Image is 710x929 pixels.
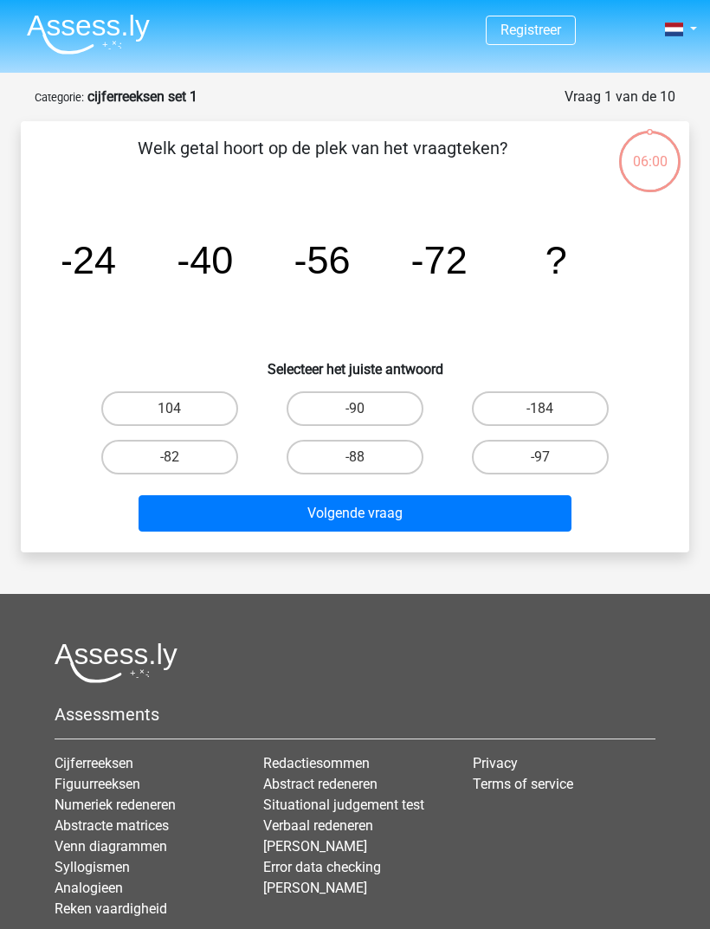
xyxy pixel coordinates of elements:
[263,797,424,813] a: Situational judgement test
[472,440,609,474] label: -97
[565,87,675,107] div: Vraag 1 van de 10
[263,880,367,896] a: [PERSON_NAME]
[263,755,370,771] a: Redactiesommen
[473,755,518,771] a: Privacy
[55,880,123,896] a: Analogieen
[263,838,367,855] a: [PERSON_NAME]
[287,391,423,426] label: -90
[48,135,597,187] p: Welk getal hoort op de plek van het vraagteken?
[411,239,468,283] tspan: -72
[101,391,238,426] label: 104
[545,239,567,283] tspan: ?
[101,440,238,474] label: -82
[263,859,381,875] a: Error data checking
[27,14,150,55] img: Assessly
[139,495,572,532] button: Volgende vraag
[55,859,130,875] a: Syllogismen
[177,239,233,283] tspan: -40
[617,129,682,172] div: 06:00
[48,347,662,377] h6: Selecteer het juiste antwoord
[287,440,423,474] label: -88
[55,817,169,834] a: Abstracte matrices
[473,776,573,792] a: Terms of service
[60,239,116,283] tspan: -24
[55,838,167,855] a: Venn diagrammen
[263,817,373,834] a: Verbaal redeneren
[55,704,655,725] h5: Assessments
[472,391,609,426] label: -184
[294,239,350,283] tspan: -56
[35,91,84,104] small: Categorie:
[55,900,167,917] a: Reken vaardigheid
[55,797,176,813] a: Numeriek redeneren
[263,776,378,792] a: Abstract redeneren
[55,642,177,683] img: Assessly logo
[87,88,197,105] strong: cijferreeksen set 1
[55,776,140,792] a: Figuurreeksen
[500,22,561,38] a: Registreer
[55,755,133,771] a: Cijferreeksen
